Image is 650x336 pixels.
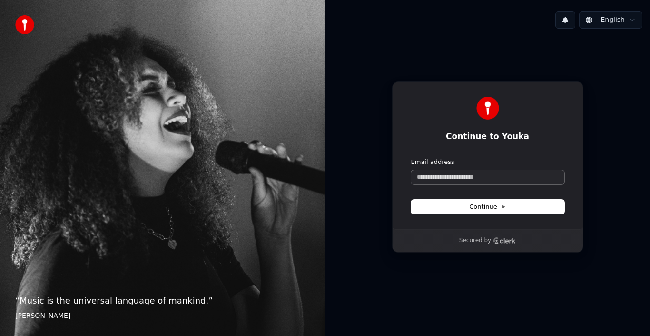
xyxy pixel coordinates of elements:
[15,15,34,34] img: youka
[476,97,499,120] img: Youka
[15,294,310,307] p: “ Music is the universal language of mankind. ”
[493,237,516,244] a: Clerk logo
[411,158,454,166] label: Email address
[411,200,564,214] button: Continue
[459,237,491,244] p: Secured by
[411,131,564,143] h1: Continue to Youka
[15,311,310,321] footer: [PERSON_NAME]
[469,203,505,211] span: Continue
